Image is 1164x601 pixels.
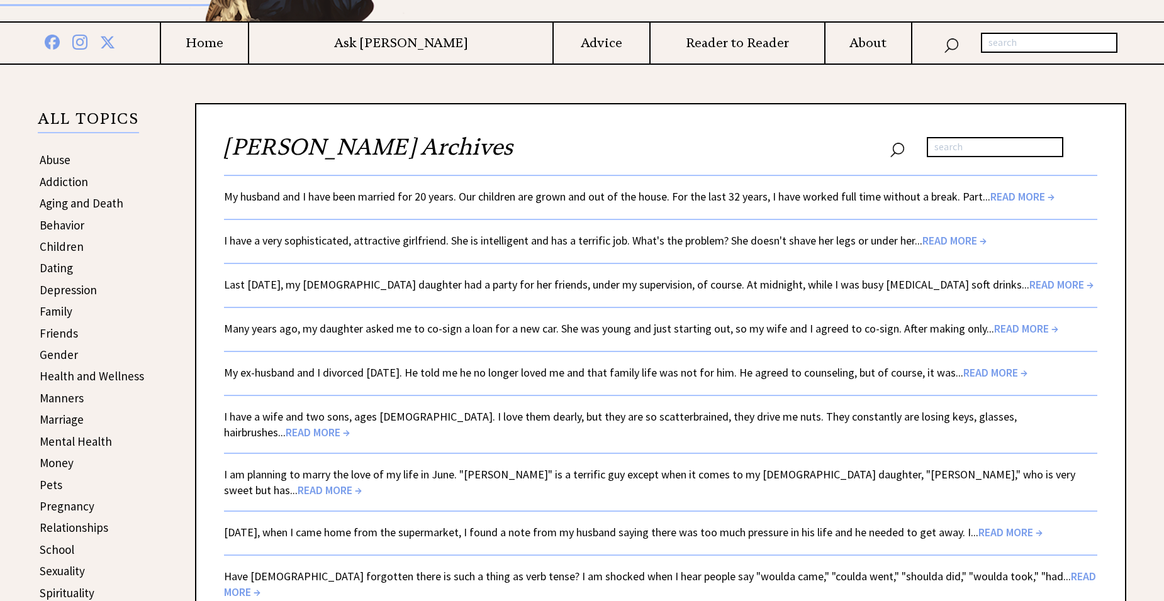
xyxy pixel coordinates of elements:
a: I have a very sophisticated, attractive girlfriend. She is intelligent and has a terrific job. Wh... [224,233,987,248]
span: READ MORE → [994,321,1058,336]
p: ALL TOPICS [38,112,139,133]
a: Mental Health [40,434,112,449]
a: Reader to Reader [651,35,824,51]
a: Dating [40,260,73,275]
a: Gender [40,347,78,362]
a: Aging and Death [40,196,123,211]
a: Sexuality [40,563,85,578]
a: School [40,542,74,557]
a: Pets [40,477,62,492]
a: Behavior [40,218,84,233]
a: Addiction [40,174,88,189]
a: My ex-husband and I divorced [DATE]. He told me he no longer loved me and that family life was no... [224,365,1027,380]
a: Home [161,35,248,51]
a: Health and Wellness [40,368,144,383]
img: facebook%20blue.png [45,32,60,50]
span: READ MORE → [298,483,362,497]
a: Advice [554,35,649,51]
a: Abuse [40,152,70,167]
a: About [825,35,911,51]
span: READ MORE → [922,233,987,248]
input: search [981,33,1117,53]
a: Relationships [40,520,108,535]
a: [DATE], when I came home from the supermarket, I found a note from my husband saying there was to... [224,525,1043,539]
a: Marriage [40,412,84,427]
a: Spirituality [40,585,94,600]
a: Many years ago, my daughter asked me to co-sign a loan for a new car. She was young and just star... [224,321,1058,336]
a: Last [DATE], my [DEMOGRAPHIC_DATA] daughter had a party for her friends, under my supervision, of... [224,277,1094,292]
a: Pregnancy [40,499,94,514]
a: Money [40,455,74,470]
span: READ MORE → [978,525,1043,539]
span: READ MORE → [990,189,1055,204]
a: Ask [PERSON_NAME] [249,35,553,51]
a: I have a wife and two sons, ages [DEMOGRAPHIC_DATA]. I love them dearly, but they are so scatterb... [224,409,1017,439]
span: READ MORE → [286,425,350,439]
input: search [927,137,1063,157]
a: Have [DEMOGRAPHIC_DATA] forgotten there is such a thing as verb tense? I am shocked when I hear p... [224,569,1096,599]
h2: [PERSON_NAME] Archives [224,132,1097,175]
a: Manners [40,390,84,405]
img: search_nav.png [944,35,959,53]
a: I am planning to marry the love of my life in June. "[PERSON_NAME]" is a terrific guy except when... [224,467,1075,497]
img: instagram%20blue.png [72,32,87,50]
span: READ MORE → [1029,277,1094,292]
img: x%20blue.png [100,33,115,50]
a: Depression [40,282,97,297]
a: Children [40,239,84,254]
a: Friends [40,326,78,341]
a: My husband and I have been married for 20 years. Our children are grown and out of the house. For... [224,189,1055,204]
span: READ MORE → [963,365,1027,380]
img: search_nav.png [890,140,905,158]
a: Family [40,304,72,319]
